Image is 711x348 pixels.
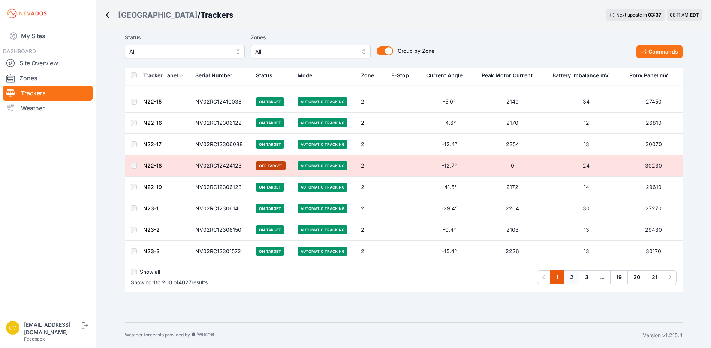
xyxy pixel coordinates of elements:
div: Mode [298,72,312,79]
span: Automatic Tracking [298,118,347,127]
button: Pony Panel mV [629,66,674,84]
span: On Target [256,118,284,127]
button: Commands [636,45,683,58]
span: On Target [256,140,284,149]
div: Peak Motor Current [482,72,533,79]
td: 2 [356,91,387,112]
td: 30230 [625,155,683,177]
td: -29.4° [422,198,477,219]
td: 2354 [477,134,548,155]
a: N22-17 [143,141,162,147]
button: Serial Number [195,66,238,84]
span: Automatic Tracking [298,247,347,256]
button: E-Stop [391,66,415,84]
td: NV02RC12410038 [191,91,252,112]
button: Current Angle [426,66,469,84]
button: Tracker Label [143,66,184,84]
td: NV02RC12306140 [191,198,252,219]
td: 2 [356,155,387,177]
button: Zone [361,66,380,84]
div: E-Stop [391,72,409,79]
td: 34 [548,91,624,112]
td: 2 [356,177,387,198]
td: NV02RC12424123 [191,155,252,177]
td: 12 [548,112,624,134]
a: N22-18 [143,162,162,169]
a: 20 [627,270,646,284]
span: On Target [256,97,284,106]
a: N23-3 [143,248,160,254]
label: Zones [251,33,371,42]
div: Serial Number [195,72,232,79]
span: Automatic Tracking [298,204,347,213]
td: 2 [356,134,387,155]
button: All [251,45,371,58]
span: Automatic Tracking [298,161,347,170]
a: N22-15 [143,98,162,105]
h3: Trackers [201,10,233,20]
button: Peak Motor Current [482,66,539,84]
td: 2170 [477,112,548,134]
span: EDT [690,12,699,18]
img: controlroomoperator@invenergy.com [6,321,19,334]
span: Automatic Tracking [298,225,347,234]
td: NV02RC12306150 [191,219,252,241]
div: [EMAIL_ADDRESS][DOMAIN_NAME] [24,321,80,336]
td: 2149 [477,91,548,112]
nav: Breadcrumb [105,5,233,25]
span: Off Target [256,161,286,170]
button: All [125,45,245,58]
td: 2204 [477,198,548,219]
td: NV02RC12306122 [191,112,252,134]
td: 30070 [625,134,683,155]
button: Mode [298,66,318,84]
span: All [255,47,356,56]
td: 2 [356,112,387,134]
a: Feedback [24,336,45,342]
a: Weather [3,100,93,115]
td: -12.7° [422,155,477,177]
div: Version v1.215.4 [643,331,683,339]
td: 29610 [625,177,683,198]
span: DASHBOARD [3,48,36,54]
td: 27270 [625,198,683,219]
a: 19 [610,270,628,284]
td: -5.0° [422,91,477,112]
a: N23-2 [143,226,160,233]
div: Weather forecasts provided by [125,331,643,339]
div: 03 : 37 [648,12,662,18]
td: 24 [548,155,624,177]
span: Automatic Tracking [298,140,347,149]
img: Nevados [6,7,48,19]
button: Battery Imbalance mV [552,66,615,84]
span: On Target [256,183,284,192]
td: 14 [548,177,624,198]
span: ... [594,270,611,284]
td: 13 [548,241,624,262]
td: -12.4° [422,134,477,155]
span: On Target [256,247,284,256]
a: 21 [646,270,663,284]
a: My Sites [3,27,93,45]
a: N23-1 [143,205,159,211]
td: 2226 [477,241,548,262]
td: NV02RC12306123 [191,177,252,198]
a: [GEOGRAPHIC_DATA] [118,10,198,20]
nav: Pagination [537,270,677,284]
span: 08:11 AM [670,12,689,18]
a: 3 [579,270,594,284]
a: Zones [3,70,93,85]
span: On Target [256,225,284,234]
td: 2 [356,219,387,241]
span: / [198,10,201,20]
span: Automatic Tracking [298,183,347,192]
td: 27450 [625,91,683,112]
td: 0 [477,155,548,177]
span: Automatic Tracking [298,97,347,106]
div: Status [256,72,272,79]
span: All [129,47,230,56]
a: N22-19 [143,184,162,190]
label: Show all [140,268,160,276]
td: 30170 [625,241,683,262]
